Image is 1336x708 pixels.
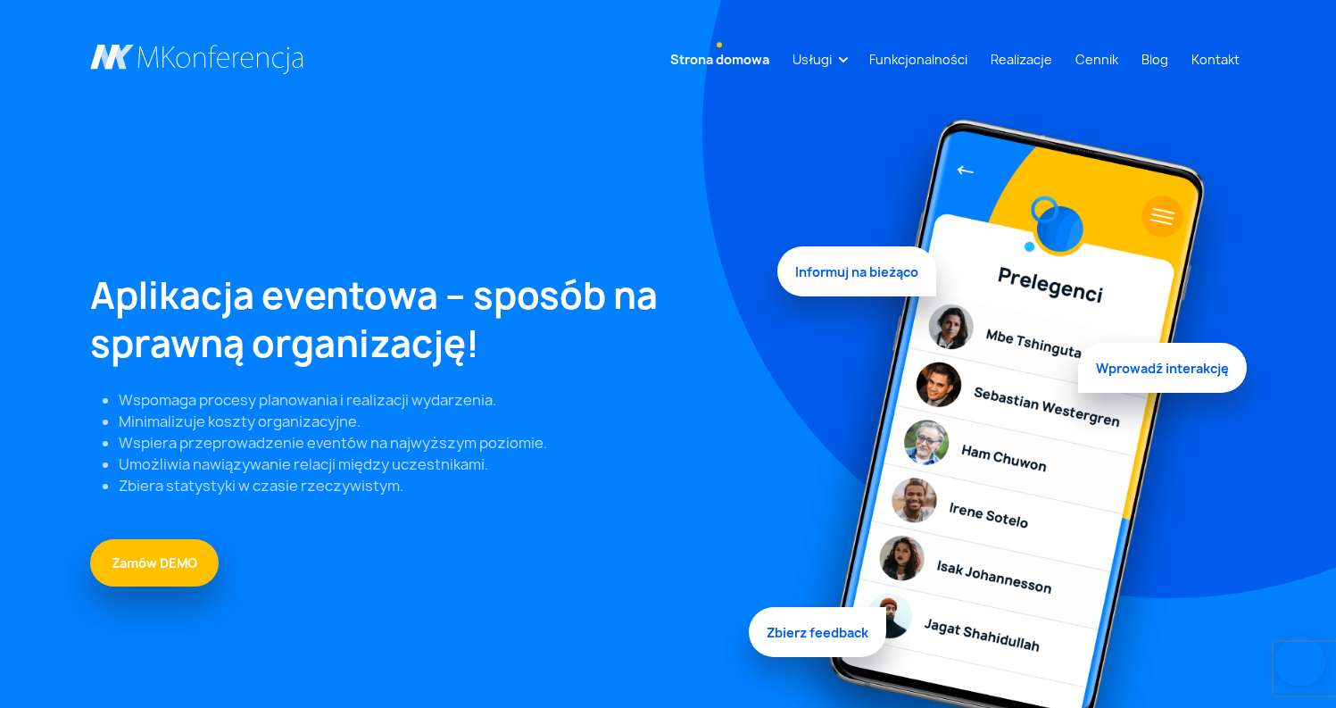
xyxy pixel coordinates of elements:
a: Zamów DEMO [90,539,219,587]
a: Funkcjonalności [862,43,975,76]
span: Informuj na bieżąco [777,252,936,302]
span: Wprowadź interakcję [1078,337,1247,387]
li: Umożliwia nawiązywanie relacji między uczestnikami. [119,454,756,475]
a: Usługi [785,43,839,76]
li: Minimalizuje koszty organizacyjne. [119,411,756,432]
a: Strona domowa [663,43,776,76]
a: Cennik [1068,43,1125,76]
h1: Aplikacja eventowa – sposób na sprawną organizację! [90,271,756,368]
li: Zbiera statystyki w czasie rzeczywistym. [119,475,756,496]
li: Wspiera przeprowadzenie eventów na najwyższym poziomie. [119,432,756,454]
li: Wspomaga procesy planowania i realizacji wydarzenia. [119,389,756,411]
a: Kontakt [1184,43,1247,76]
a: Blog [1134,43,1175,76]
span: Zbierz feedback [749,602,886,652]
a: Realizacje [983,43,1059,76]
iframe: Smartsupp widget button [1275,637,1325,687]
